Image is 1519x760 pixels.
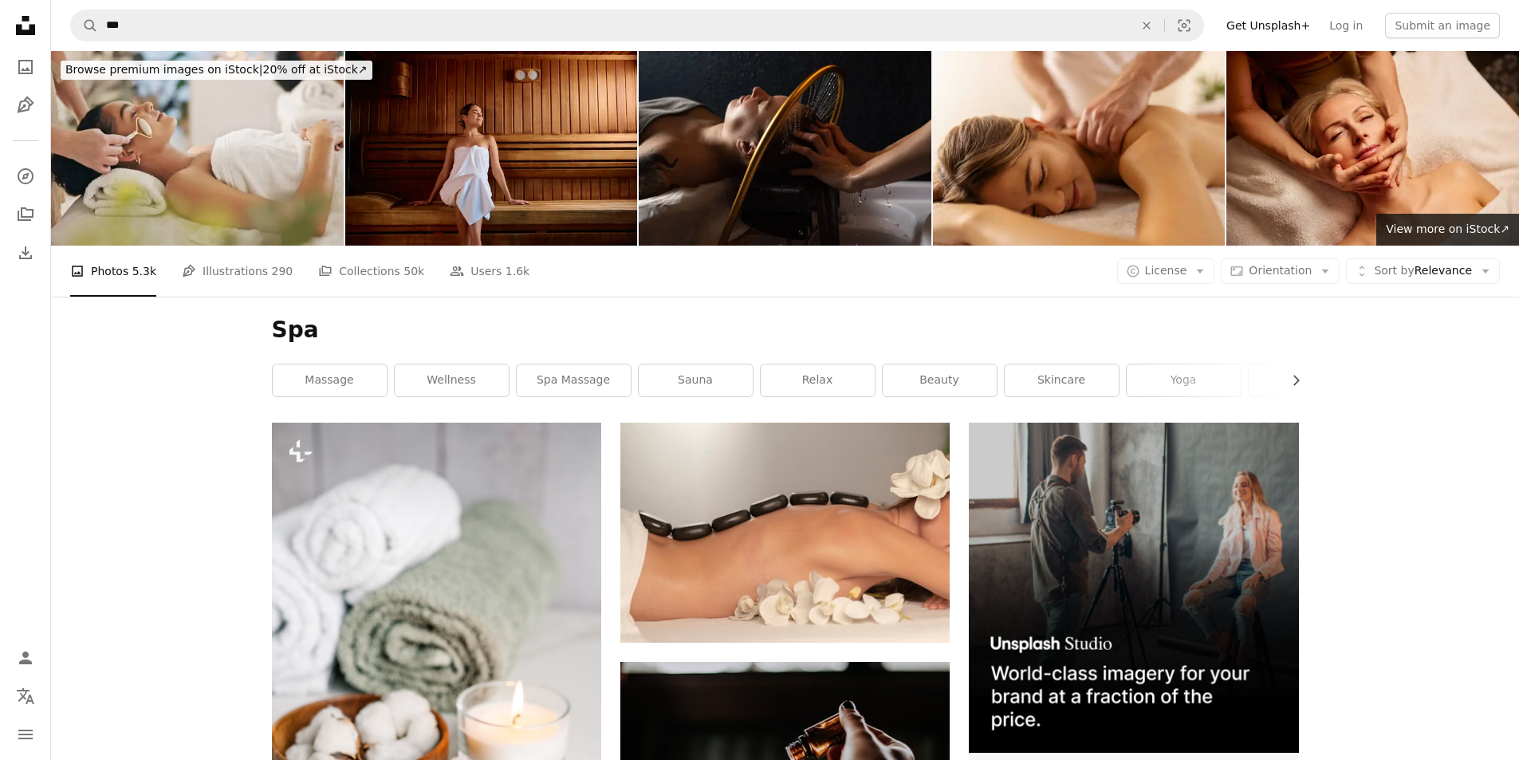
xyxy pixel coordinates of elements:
[318,246,424,297] a: Collections 50k
[1346,258,1500,284] button: Sort byRelevance
[1281,364,1299,396] button: scroll list to the right
[1217,13,1320,38] a: Get Unsplash+
[182,246,293,297] a: Illustrations 290
[272,663,601,677] a: a couple of bowls filled with cotton next to a candle
[1165,10,1203,41] button: Visual search
[10,719,41,750] button: Menu
[933,51,1226,246] img: Woman having a back massage
[10,89,41,121] a: Illustrations
[1129,10,1164,41] button: Clear
[1145,264,1187,277] span: License
[969,423,1298,752] img: file-1715651741414-859baba4300dimage
[1005,364,1119,396] a: skincare
[65,63,368,76] span: 20% off at iStock ↗
[1374,263,1472,279] span: Relevance
[10,199,41,230] a: Collections
[273,364,387,396] a: massage
[10,642,41,674] a: Log in / Sign up
[10,51,41,83] a: Photos
[395,364,509,396] a: wellness
[65,63,262,76] span: Browse premium images on iStock |
[1249,264,1312,277] span: Orientation
[272,316,1299,345] h1: Spa
[10,680,41,712] button: Language
[517,364,631,396] a: spa massage
[1249,364,1363,396] a: salon
[51,51,344,246] img: Spa, woman and eyes closed with roller for massage with luxury, self care and stress relief. Skin...
[1376,214,1519,246] a: View more on iStock↗
[620,423,950,642] img: white and brown ceramic figurine
[272,262,293,280] span: 290
[1385,13,1500,38] button: Submit an image
[1221,258,1340,284] button: Orientation
[1374,264,1414,277] span: Sort by
[1386,222,1509,235] span: View more on iStock ↗
[883,364,997,396] a: beauty
[10,160,41,192] a: Explore
[71,10,98,41] button: Search Unsplash
[403,262,424,280] span: 50k
[1226,51,1519,246] img: Serene Spa Experience with Relaxing Facial Massage
[1127,364,1241,396] a: yoga
[1320,13,1372,38] a: Log in
[639,364,753,396] a: sauna
[450,246,529,297] a: Users 1.6k
[51,51,382,89] a: Browse premium images on iStock|20% off at iStock↗
[620,526,950,540] a: white and brown ceramic figurine
[761,364,875,396] a: relax
[1117,258,1215,284] button: License
[506,262,529,280] span: 1.6k
[639,51,931,246] img: Masseur doing massage the head and hair for an woman in spa salon.
[70,10,1204,41] form: Find visuals sitewide
[10,237,41,269] a: Download History
[345,51,638,246] img: Relaxed woman in the sauna at wellness center.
